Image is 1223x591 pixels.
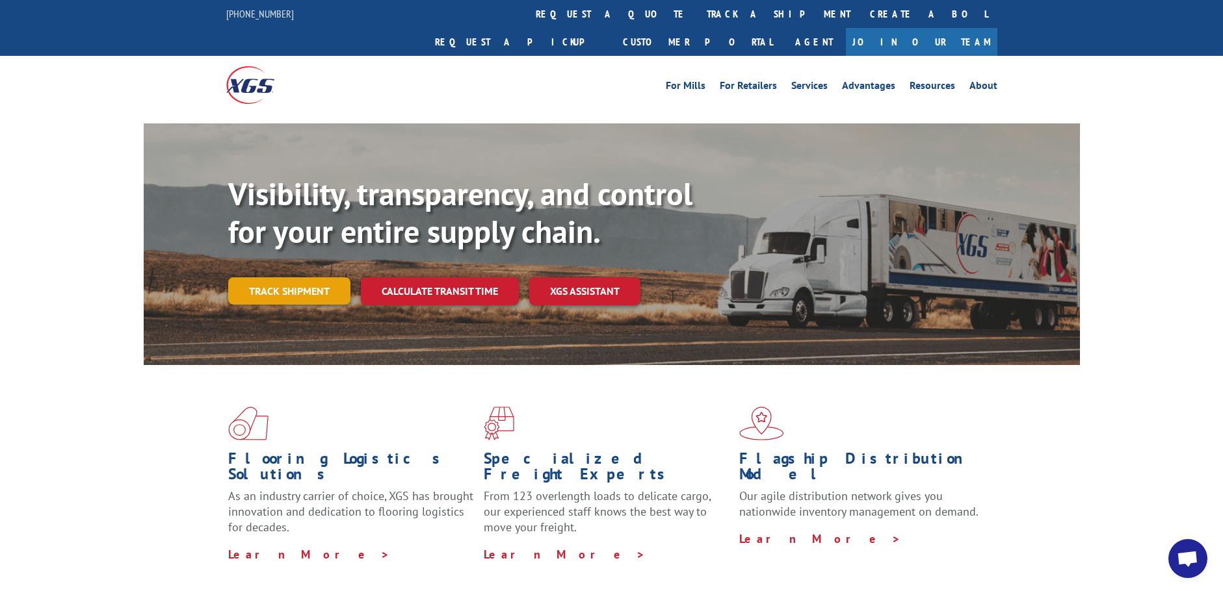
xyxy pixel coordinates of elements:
[613,28,782,56] a: Customer Portal
[739,451,985,488] h1: Flagship Distribution Model
[228,488,473,534] span: As an industry carrier of choice, XGS has brought innovation and dedication to flooring logistics...
[969,81,997,95] a: About
[361,277,519,305] a: Calculate transit time
[529,277,640,305] a: XGS ASSISTANT
[484,488,730,546] p: From 123 overlength loads to delicate cargo, our experienced staff knows the best way to move you...
[842,81,895,95] a: Advantages
[739,407,784,440] img: xgs-icon-flagship-distribution-model-red
[720,81,777,95] a: For Retailers
[228,277,350,305] a: Track shipment
[782,28,846,56] a: Agent
[739,488,979,519] span: Our agile distribution network gives you nationwide inventory management on demand.
[484,547,646,562] a: Learn More >
[228,173,692,251] b: Visibility, transparency, and control for your entire supply chain.
[666,81,705,95] a: For Mills
[484,451,730,488] h1: Specialized Freight Experts
[1168,539,1207,578] div: Open chat
[484,407,514,440] img: xgs-icon-focused-on-flooring-red
[228,547,390,562] a: Learn More >
[425,28,613,56] a: Request a pickup
[846,28,997,56] a: Join Our Team
[739,531,901,546] a: Learn More >
[228,407,269,440] img: xgs-icon-total-supply-chain-intelligence-red
[910,81,955,95] a: Resources
[226,7,294,20] a: [PHONE_NUMBER]
[791,81,828,95] a: Services
[228,451,474,488] h1: Flooring Logistics Solutions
